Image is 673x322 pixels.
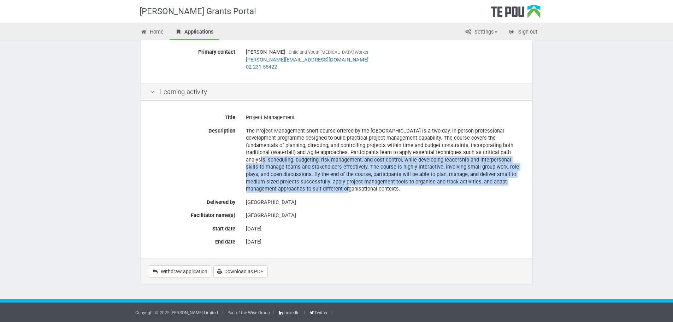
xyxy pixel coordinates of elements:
[246,57,368,63] a: [PERSON_NAME][EMAIL_ADDRESS][DOMAIN_NAME]
[246,125,524,195] div: The Project Management short course offered by the [GEOGRAPHIC_DATA] is a two-day, in-person prof...
[278,310,300,315] a: LinkedIn
[144,111,241,121] label: Title
[141,83,532,101] div: Learning activity
[228,310,270,315] a: Part of the Wise Group
[144,223,241,233] label: Start date
[213,265,268,277] a: Download as PDF
[309,310,327,315] a: Twitter
[144,46,241,56] label: Primary contact
[148,265,212,277] button: Withdraw application
[503,25,543,40] a: Sign out
[289,49,368,55] span: Child and Youth [MEDICAL_DATA] Worker
[246,64,277,70] a: 02 231 55422
[246,223,524,235] div: [DATE]
[144,196,241,206] label: Delivered by
[170,25,219,40] a: Applications
[144,236,241,246] label: End date
[246,111,524,124] div: Project Management
[246,236,524,248] div: [DATE]
[144,209,241,219] label: Facilitator name(s)
[246,209,524,222] div: [GEOGRAPHIC_DATA]
[460,25,503,40] a: Settings
[135,25,169,40] a: Home
[144,125,241,135] label: Description
[246,196,524,209] div: [GEOGRAPHIC_DATA]
[491,5,541,23] div: Te Pou Logo
[161,269,207,274] span: Withdraw application
[246,46,524,73] div: [PERSON_NAME]
[135,310,218,315] a: Copyright © 2025 [PERSON_NAME] Limited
